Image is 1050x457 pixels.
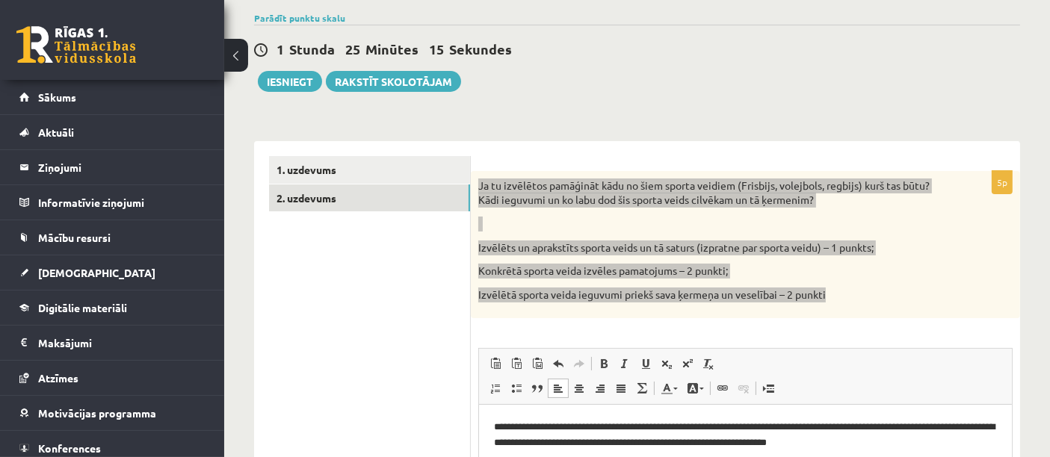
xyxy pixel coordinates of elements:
a: Teksta krāsa [656,379,682,398]
legend: Informatīvie ziņojumi [38,185,206,220]
a: Centrēti [569,379,590,398]
span: Konferences [38,441,101,455]
a: [DEMOGRAPHIC_DATA] [19,255,206,290]
a: Mācību resursi [19,220,206,255]
a: Noņemt stilus [698,354,719,373]
a: Rīgas 1. Tālmācības vidusskola [16,26,136,63]
span: Atzīmes [38,371,78,385]
a: Ziņojumi [19,150,206,184]
p: 5p [992,170,1013,194]
p: Izvēlēts un aprakstīts sporta veids un tā saturs (izpratne par sporta veidu) – 1 punkts; [478,240,938,255]
button: Iesniegt [258,71,322,92]
a: Ievietot/noņemt sarakstu ar aizzīmēm [506,379,527,398]
a: Ievietot no Worda [527,354,548,373]
a: Augšraksts [677,354,698,373]
p: Izvēlētā sporta veida ieguvumi priekš sava ķermeņa un veselībai – 2 punkti [478,287,938,302]
legend: Ziņojumi [38,150,206,184]
span: Sākums [38,90,76,104]
a: Izlīdzināt malas [611,379,631,398]
a: Motivācijas programma [19,396,206,430]
a: Apakšraksts [656,354,677,373]
a: Bloka citāts [527,379,548,398]
a: Izlīdzināt pa labi [590,379,611,398]
span: 15 [429,40,444,57]
a: Slīpraksts (vadīšanas taustiņš+I) [614,354,635,373]
a: Informatīvie ziņojumi [19,185,206,220]
span: Digitālie materiāli [38,301,127,314]
a: Atzīmes [19,361,206,395]
a: 2. uzdevums [269,184,470,212]
span: Minūtes [365,40,419,57]
span: Aktuāli [38,125,74,139]
a: Sākums [19,80,206,114]
body: Bagātinātā teksta redaktors, wiswyg-editor-user-answer-47433777489220 [15,15,518,46]
a: Atkārtot (vadīšanas taustiņš+Y) [569,354,590,373]
a: Aktuāli [19,115,206,149]
a: Atsaistīt [733,379,754,398]
span: Motivācijas programma [38,406,156,420]
a: Digitālie materiāli [19,290,206,325]
a: 1. uzdevums [269,156,470,184]
span: [DEMOGRAPHIC_DATA] [38,266,155,279]
a: Ievietot kā vienkāršu tekstu (vadīšanas taustiņš+pārslēgšanas taustiņš+V) [506,354,527,373]
a: Rakstīt skolotājam [326,71,461,92]
legend: Maksājumi [38,326,206,360]
a: Ievietot/noņemt numurētu sarakstu [485,379,506,398]
p: Konkrētā sporta veida izvēles pamatojums – 2 punkti; [478,264,938,279]
span: Mācību resursi [38,231,111,244]
span: Stunda [289,40,335,57]
a: Ielīmēt (vadīšanas taustiņš+V) [485,354,506,373]
span: 1 [277,40,284,57]
span: Sekundes [449,40,512,57]
a: Fona krāsa [682,379,708,398]
a: Parādīt punktu skalu [254,12,345,24]
a: Izlīdzināt pa kreisi [548,379,569,398]
a: Saite (vadīšanas taustiņš+K) [712,379,733,398]
a: Maksājumi [19,326,206,360]
span: 25 [345,40,360,57]
a: Treknraksts (vadīšanas taustiņš+B) [593,354,614,373]
p: Ja tu izvēlētos pamāģināt kādu no šiem sporta veidiem (Frisbijs, volejbols, regbijs) kurš tas būt... [478,178,938,208]
a: Ievietot lapas pārtraukumu drukai [758,379,779,398]
a: Math [631,379,652,398]
a: Atcelt (vadīšanas taustiņš+Z) [548,354,569,373]
a: Pasvītrojums (vadīšanas taustiņš+U) [635,354,656,373]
